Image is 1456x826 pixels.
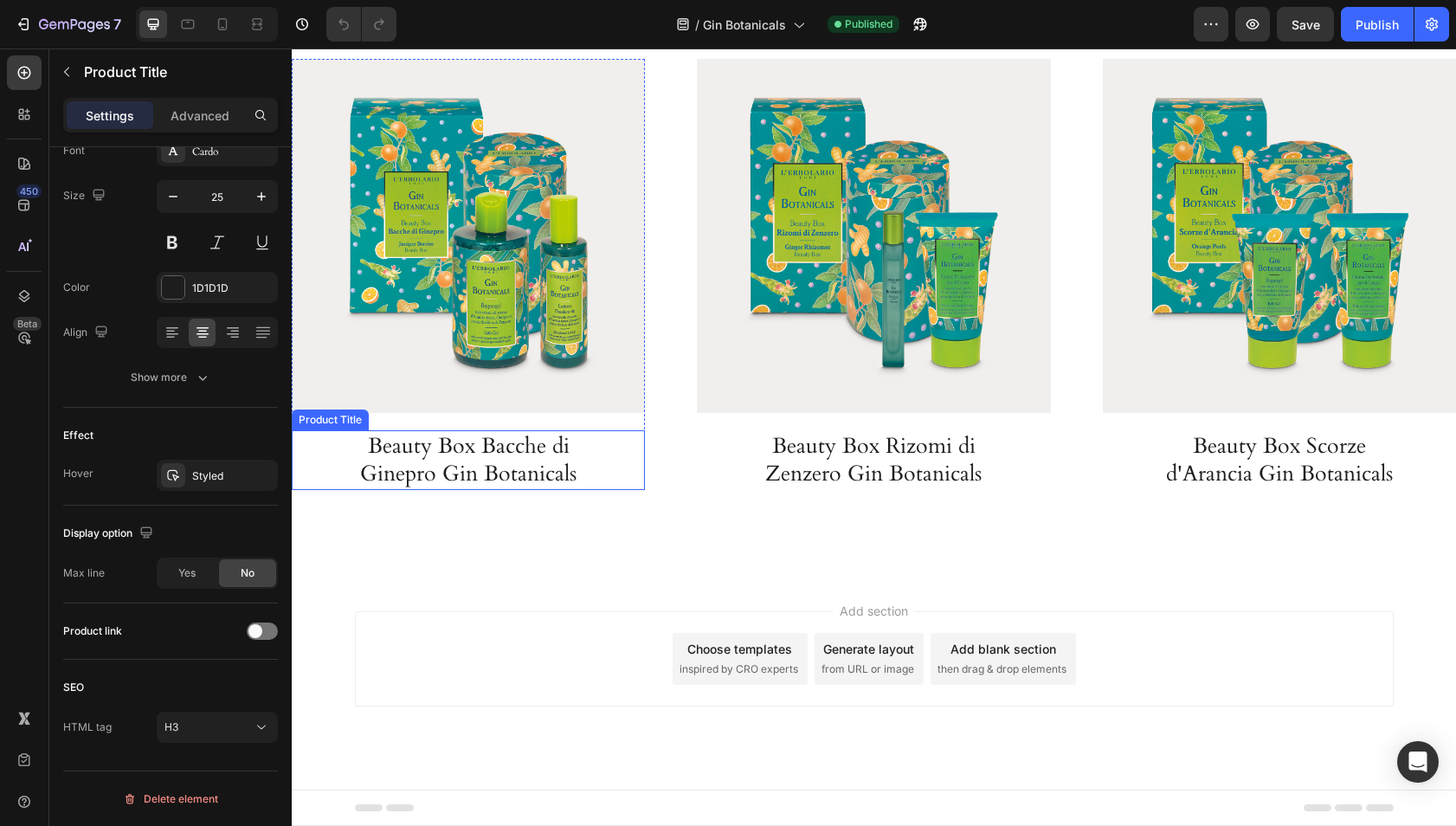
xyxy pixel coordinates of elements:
[646,613,775,629] span: then drag & drop elements
[326,7,396,42] div: Undo/Redo
[113,14,121,35] p: 7
[63,280,90,295] div: Color
[63,143,85,158] div: Font
[63,720,112,735] div: HTML tag
[192,144,274,159] div: Cardo
[241,565,254,581] span: No
[1341,7,1414,42] button: Publish
[16,184,42,198] div: 450
[703,16,786,34] span: Gin Botanicals
[192,281,274,296] div: 1D1D1D
[388,613,506,629] span: inspired by CRO experts
[63,522,157,545] div: Display option
[292,48,1456,826] iframe: Design area
[84,61,271,82] p: Product Title
[171,106,229,125] p: Advanced
[811,10,1164,364] a: Beauty Box Scorze d'Arancia Gin Botanicals
[63,785,278,813] button: Delete element
[1277,7,1334,42] button: Save
[396,591,500,610] div: Choose templates
[63,362,278,393] button: Show more
[63,184,109,208] div: Size
[192,468,274,484] div: Styled
[63,565,105,581] div: Max line
[440,382,724,442] h3: Beauty Box Rizomi di Zenzero Gin Botanicals
[532,591,622,610] div: Generate layout
[1356,16,1399,34] div: Publish
[1292,17,1320,32] span: Save
[659,591,764,610] div: Add blank section
[63,428,93,443] div: Effect
[86,106,134,125] p: Settings
[854,382,1121,442] h3: Beauty Box Scorze d'Arancia Gin Botanicals
[63,321,112,345] div: Align
[7,7,129,42] button: 7
[63,680,84,695] div: SEO
[63,466,93,481] div: Hover
[164,720,178,733] span: H3
[13,317,42,331] div: Beta
[123,789,218,810] div: Delete element
[178,565,196,581] span: Yes
[131,369,211,386] div: Show more
[530,613,622,629] span: from URL or image
[541,553,623,571] span: Add section
[695,16,699,34] span: /
[1397,741,1439,783] div: Open Intercom Messenger
[845,16,892,32] span: Published
[63,623,122,639] div: Product link
[157,712,278,743] button: H3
